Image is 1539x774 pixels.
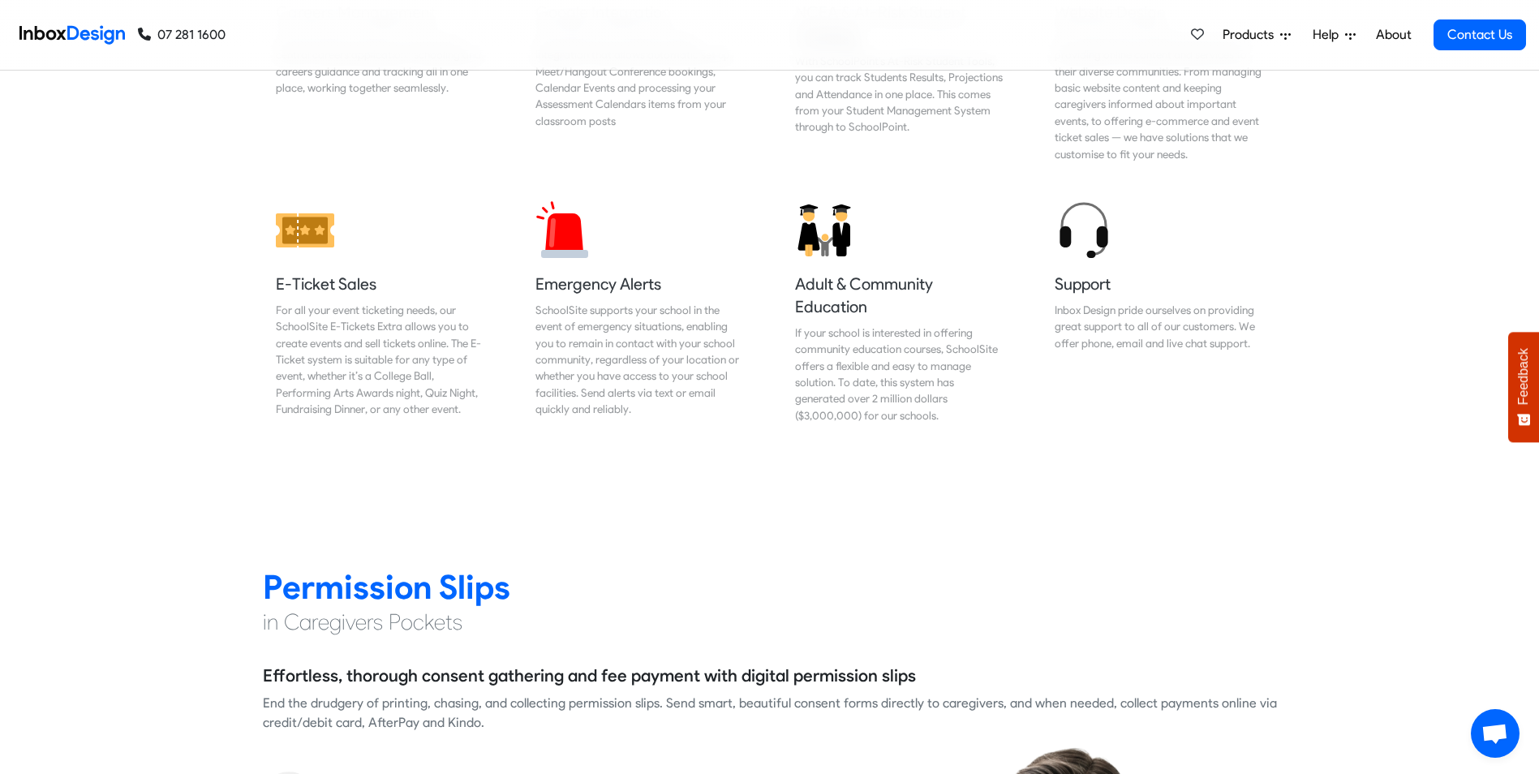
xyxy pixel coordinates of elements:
[1055,302,1264,351] div: Inbox Design pride ourselves on providing great support to all of our customers. We offer phone, ...
[1471,709,1520,758] div: Open chat
[535,302,745,418] div: SchoolSite supports your school in the event of emergency situations, enabling you to remain in c...
[1306,19,1362,51] a: Help
[263,566,1277,608] h2: Permission Slips
[522,188,758,436] a: Emergency Alerts SchoolSite supports your school in the event of emergency situations, enabling y...
[1055,201,1113,260] img: 2022_01_12_icon_headset.svg
[276,302,485,418] div: For all your event ticketing needs, our SchoolSite E-Tickets Extra allows you to create events an...
[782,188,1017,436] a: Adult & Community Education If your school is interested in offering community education courses,...
[1434,19,1526,50] a: Contact Us
[535,30,745,129] div: SchoolPoint has a unique Google Integration that allows automatic set up Meet/Hangout Conference ...
[1313,25,1345,45] span: Help
[1042,188,1277,436] a: Support Inbox Design pride ourselves on providing great support to all of our customers. We offer...
[138,25,226,45] a: 07 281 1600
[535,201,594,260] img: 2022_01_12_icon_siren.svg
[795,273,1004,318] h5: Adult & Community Education
[276,273,485,295] h5: E-Ticket Sales
[1055,30,1264,162] div: We understand the issues schools face in providing online content and services to their diverse c...
[1223,25,1280,45] span: Products
[263,188,498,436] a: E-Ticket Sales For all your event ticketing needs, our SchoolSite E-Tickets Extra allows you to c...
[1516,348,1531,405] span: Feedback
[795,53,1004,135] div: With SchoolPoint's At-Risk Student Tools, you can track Students Results, Projections and Attenda...
[795,201,853,260] img: 2022_01_12_icon_adult_education.svg
[1371,19,1416,51] a: About
[1055,273,1264,295] h5: Support
[535,273,745,295] h5: Emergency Alerts
[276,201,334,260] img: 2022_01_12_icon_ticket.svg
[795,325,1004,424] div: If your school is interested in offering community education courses, SchoolSite offers a flexibl...
[1216,19,1297,51] a: Products
[1508,332,1539,442] button: Feedback - Show survey
[263,664,916,688] h5: Effortless, thorough consent gathering and fee payment with digital permission slips
[263,694,1277,733] div: End the drudgery of printing, chasing, and collecting permission slips. Send smart, beautiful con...
[263,608,1277,637] h4: in Caregivers Pockets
